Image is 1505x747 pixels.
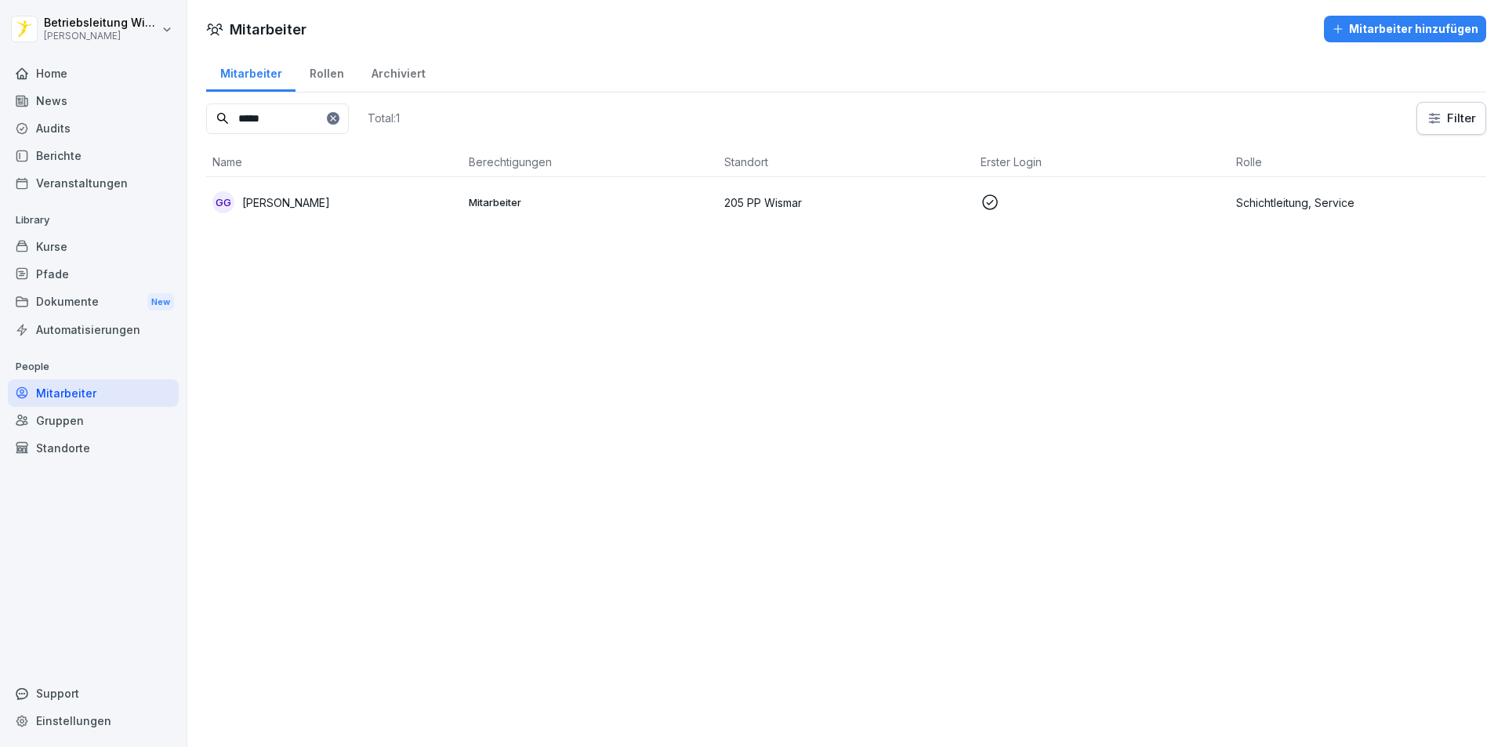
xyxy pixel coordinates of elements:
a: News [8,87,179,114]
a: Berichte [8,142,179,169]
th: Standort [718,147,974,177]
p: Betriebsleitung Wismar [44,16,158,30]
div: GG [212,191,234,213]
p: [PERSON_NAME] [44,31,158,42]
a: Automatisierungen [8,316,179,343]
div: Mitarbeiter hinzufügen [1332,20,1478,38]
th: Berechtigungen [462,147,719,177]
div: Filter [1427,111,1476,126]
a: Archiviert [357,52,439,92]
th: Erster Login [974,147,1231,177]
div: New [147,293,174,311]
th: Name [206,147,462,177]
a: Rollen [296,52,357,92]
th: Rolle [1230,147,1486,177]
a: Home [8,60,179,87]
div: Dokumente [8,288,179,317]
a: Veranstaltungen [8,169,179,197]
a: Standorte [8,434,179,462]
p: Mitarbeiter [469,195,713,209]
p: People [8,354,179,379]
a: Mitarbeiter [8,379,179,407]
a: Mitarbeiter [206,52,296,92]
p: Library [8,208,179,233]
p: Total: 1 [368,111,400,125]
p: Schichtleitung, Service [1236,194,1480,211]
a: Gruppen [8,407,179,434]
p: [PERSON_NAME] [242,194,330,211]
button: Filter [1417,103,1485,134]
a: Audits [8,114,179,142]
div: Support [8,680,179,707]
a: Kurse [8,233,179,260]
p: 205 PP Wismar [724,194,968,211]
a: Einstellungen [8,707,179,734]
a: DokumenteNew [8,288,179,317]
h1: Mitarbeiter [230,19,306,40]
a: Pfade [8,260,179,288]
button: Mitarbeiter hinzufügen [1324,16,1486,42]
